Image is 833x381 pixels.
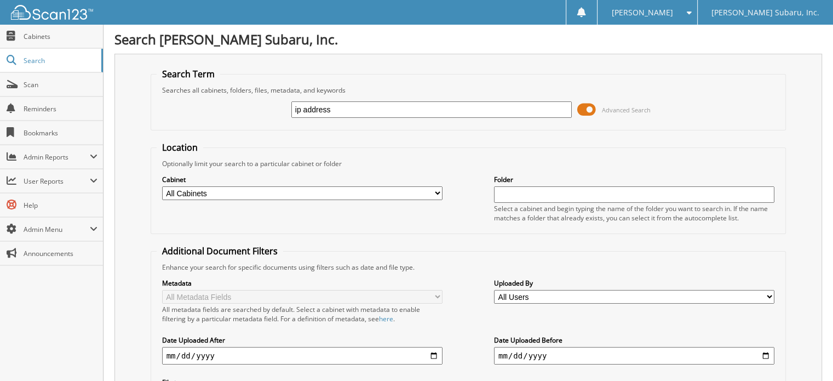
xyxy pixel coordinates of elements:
img: scan123-logo-white.svg [11,5,93,20]
legend: Search Term [157,68,220,80]
legend: Location [157,141,203,153]
input: end [494,347,774,365]
span: Advanced Search [602,106,651,114]
span: Bookmarks [24,128,97,138]
span: Scan [24,80,97,89]
span: Admin Menu [24,225,90,234]
span: Search [24,56,96,65]
span: Announcements [24,249,97,258]
label: Folder [494,175,774,184]
div: All metadata fields are searched by default. Select a cabinet with metadata to enable filtering b... [162,305,443,323]
label: Date Uploaded Before [494,335,774,345]
div: Searches all cabinets, folders, files, metadata, and keywords [157,86,780,95]
span: [PERSON_NAME] Subaru, Inc. [711,9,819,16]
label: Uploaded By [494,278,774,288]
div: Optionally limit your search to a particular cabinet or folder [157,159,780,168]
h1: Search [PERSON_NAME] Subaru, Inc. [114,30,822,48]
span: Help [24,201,97,210]
iframe: Chat Widget [778,328,833,381]
label: Cabinet [162,175,443,184]
span: User Reports [24,177,90,186]
span: Cabinets [24,32,97,41]
label: Date Uploaded After [162,335,443,345]
label: Metadata [162,278,443,288]
span: Admin Reports [24,152,90,162]
span: [PERSON_NAME] [611,9,673,16]
input: start [162,347,443,365]
a: here [379,314,393,323]
legend: Additional Document Filters [157,245,283,257]
div: Enhance your search for specific documents using filters such as date and file type. [157,263,780,272]
span: Reminders [24,104,97,113]
div: Select a cabinet and begin typing the name of the folder you want to search in. If the name match... [494,204,774,223]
